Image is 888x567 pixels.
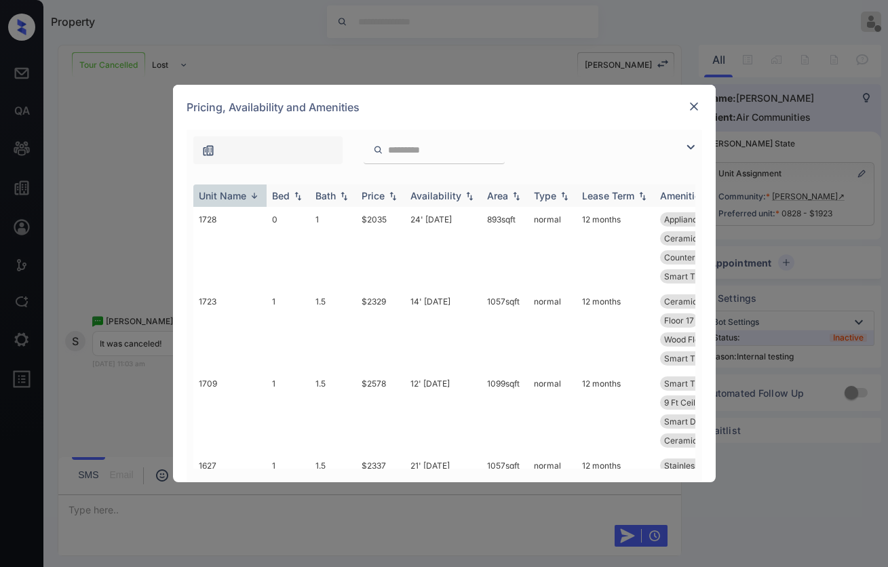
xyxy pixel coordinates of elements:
[528,289,577,371] td: normal
[664,334,719,345] span: Wood Flooring
[482,453,528,554] td: 1057 sqft
[405,289,482,371] td: 14' [DATE]
[577,371,655,453] td: 12 months
[248,191,261,201] img: sorting
[487,190,508,201] div: Area
[356,207,405,289] td: $2035
[482,207,528,289] td: 893 sqft
[577,289,655,371] td: 12 months
[291,191,305,201] img: sorting
[201,144,215,157] img: icon-zuma
[664,435,729,446] span: Ceramic Tile Fl...
[664,353,738,364] span: Smart Thermosta...
[682,139,699,155] img: icon-zuma
[664,378,738,389] span: Smart Thermosta...
[534,190,556,201] div: Type
[373,144,383,156] img: icon-zuma
[362,190,385,201] div: Price
[386,191,400,201] img: sorting
[582,190,634,201] div: Lease Term
[664,252,734,262] span: Countertops Gra...
[558,191,571,201] img: sorting
[463,191,476,201] img: sorting
[664,233,729,243] span: Ceramic Tile Fl...
[405,371,482,453] td: 12' [DATE]
[528,207,577,289] td: normal
[577,453,655,554] td: 12 months
[664,397,711,408] span: 9 Ft Ceilings
[664,315,694,326] span: Floor 17
[482,371,528,453] td: 1099 sqft
[664,214,733,224] span: Appliances Lega...
[193,453,267,554] td: 1627
[356,453,405,554] td: $2337
[193,207,267,289] td: 1728
[193,289,267,371] td: 1723
[687,100,701,113] img: close
[636,191,649,201] img: sorting
[356,289,405,371] td: $2329
[337,191,351,201] img: sorting
[315,190,336,201] div: Bath
[272,190,290,201] div: Bed
[199,190,246,201] div: Unit Name
[410,190,461,201] div: Availability
[405,207,482,289] td: 24' [DATE]
[267,371,310,453] td: 1
[664,416,730,427] span: Smart Door Lock
[405,453,482,554] td: 21' [DATE]
[528,453,577,554] td: normal
[528,371,577,453] td: normal
[664,296,729,307] span: Ceramic Tile Fl...
[356,371,405,453] td: $2578
[660,190,706,201] div: Amenities
[267,207,310,289] td: 0
[664,461,729,471] span: Stainless-Steel...
[482,289,528,371] td: 1057 sqft
[310,207,356,289] td: 1
[310,453,356,554] td: 1.5
[193,371,267,453] td: 1709
[267,453,310,554] td: 1
[577,207,655,289] td: 12 months
[267,289,310,371] td: 1
[509,191,523,201] img: sorting
[173,85,716,130] div: Pricing, Availability and Amenities
[310,371,356,453] td: 1.5
[310,289,356,371] td: 1.5
[664,271,738,281] span: Smart Thermosta...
